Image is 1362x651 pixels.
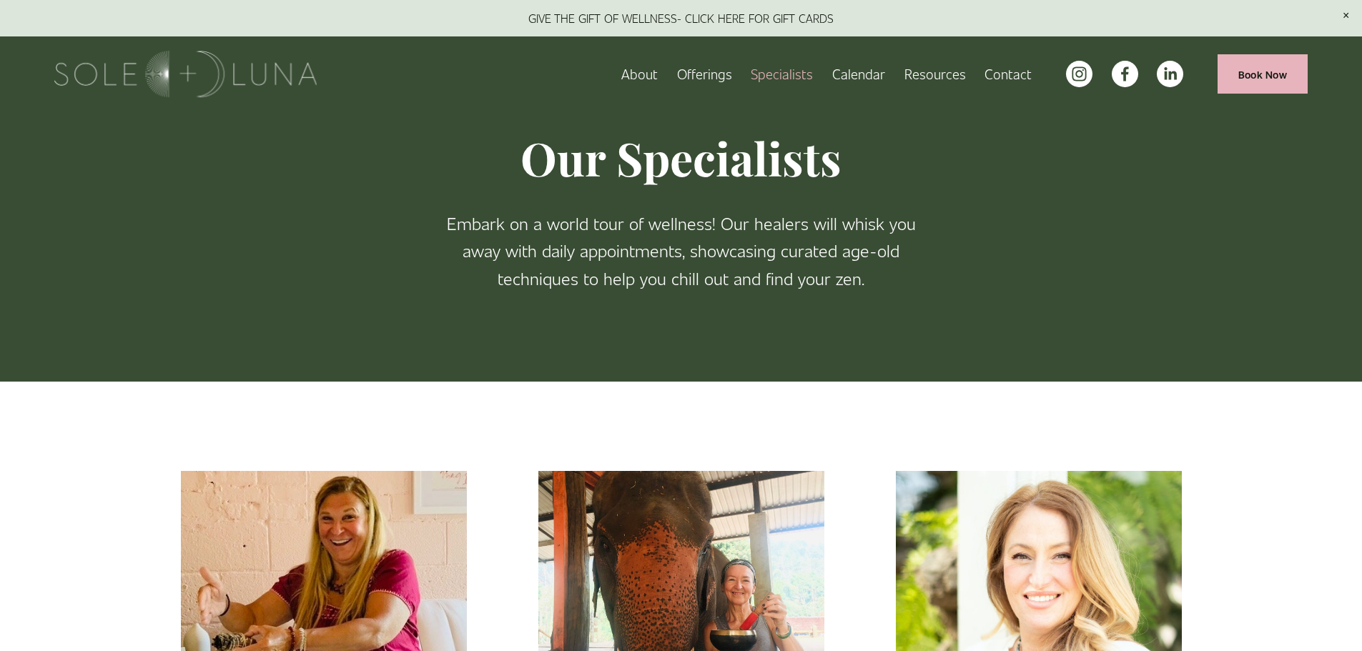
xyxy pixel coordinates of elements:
[431,130,932,187] h1: Our Specialists
[1112,61,1138,87] a: facebook-unauth
[621,61,658,86] a: About
[431,209,932,292] p: Embark on a world tour of wellness! Our healers will whisk you away with daily appointments, show...
[677,61,732,86] a: folder dropdown
[54,51,317,97] img: Sole + Luna
[751,61,813,86] a: Specialists
[904,63,966,85] span: Resources
[985,61,1032,86] a: Contact
[1157,61,1183,87] a: LinkedIn
[832,61,885,86] a: Calendar
[1066,61,1092,87] a: instagram-unauth
[677,63,732,85] span: Offerings
[904,61,966,86] a: folder dropdown
[1218,54,1308,94] a: Book Now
